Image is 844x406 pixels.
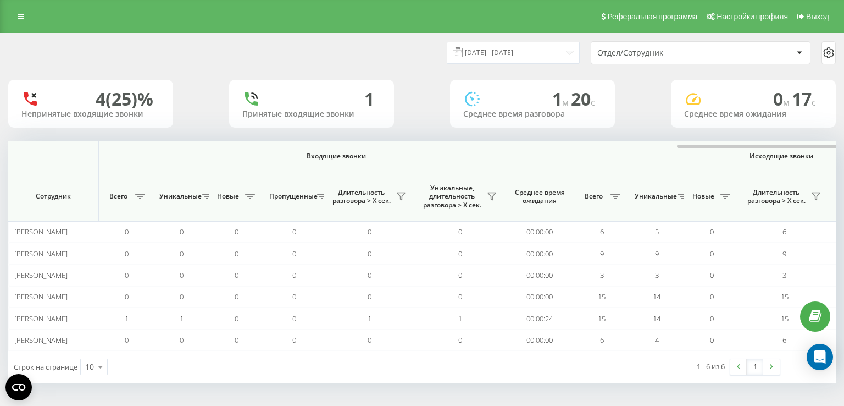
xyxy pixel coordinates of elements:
[506,330,574,351] td: 00:00:00
[235,227,238,237] span: 0
[458,292,462,301] span: 0
[782,249,786,259] span: 9
[792,87,816,111] span: 17
[180,249,184,259] span: 0
[368,249,371,259] span: 0
[242,109,381,119] div: Принятые входящие звонки
[807,344,833,370] div: Open Intercom Messenger
[697,361,725,372] div: 1 - 6 из 6
[85,361,94,372] div: 10
[159,192,199,201] span: Уникальные
[292,270,296,280] span: 0
[655,227,659,237] span: 5
[600,227,604,237] span: 6
[655,335,659,345] span: 4
[368,270,371,280] span: 0
[717,12,788,21] span: Настройки профиля
[125,292,129,301] span: 0
[235,335,238,345] span: 0
[710,335,714,345] span: 0
[14,335,68,345] span: [PERSON_NAME]
[506,265,574,286] td: 00:00:00
[552,87,571,111] span: 1
[292,292,296,301] span: 0
[127,152,545,161] span: Входящие звонки
[292,314,296,323] span: 0
[747,359,763,375] a: 1
[458,314,462,323] span: 1
[235,292,238,301] span: 0
[655,270,659,280] span: 3
[773,87,792,111] span: 0
[368,314,371,323] span: 1
[292,227,296,237] span: 0
[506,243,574,264] td: 00:00:00
[235,270,238,280] span: 0
[653,314,660,323] span: 14
[710,292,714,301] span: 0
[653,292,660,301] span: 14
[14,227,68,237] span: [PERSON_NAME]
[782,227,786,237] span: 6
[458,335,462,345] span: 0
[600,335,604,345] span: 6
[806,12,829,21] span: Выход
[125,335,129,345] span: 0
[180,314,184,323] span: 1
[597,48,729,58] div: Отдел/Сотрудник
[125,270,129,280] span: 0
[506,286,574,308] td: 00:00:00
[14,292,68,301] span: [PERSON_NAME]
[14,362,77,372] span: Строк на странице
[420,184,484,210] span: Уникальные, длительность разговора > Х сек.
[180,335,184,345] span: 0
[269,192,314,201] span: Пропущенные
[571,87,595,111] span: 20
[745,188,808,205] span: Длительность разговора > Х сек.
[781,292,789,301] span: 15
[292,335,296,345] span: 0
[812,96,816,108] span: c
[514,188,565,205] span: Среднее время ожидания
[364,89,374,109] div: 1
[125,227,129,237] span: 0
[655,249,659,259] span: 9
[14,314,68,323] span: [PERSON_NAME]
[710,314,714,323] span: 0
[607,12,697,21] span: Реферальная программа
[781,314,789,323] span: 15
[684,109,823,119] div: Среднее время ожидания
[125,314,129,323] span: 1
[635,192,674,201] span: Уникальные
[5,374,32,400] button: Open CMP widget
[782,335,786,345] span: 6
[710,249,714,259] span: 0
[580,192,607,201] span: Всего
[235,249,238,259] span: 0
[463,109,602,119] div: Среднее время разговора
[14,249,68,259] span: [PERSON_NAME]
[180,270,184,280] span: 0
[214,192,242,201] span: Новые
[782,270,786,280] span: 3
[104,192,132,201] span: Всего
[591,96,595,108] span: c
[600,270,604,280] span: 3
[21,109,160,119] div: Непринятые входящие звонки
[14,270,68,280] span: [PERSON_NAME]
[330,188,393,205] span: Длительность разговора > Х сек.
[292,249,296,259] span: 0
[18,192,89,201] span: Сотрудник
[600,249,604,259] span: 9
[458,227,462,237] span: 0
[368,292,371,301] span: 0
[368,335,371,345] span: 0
[180,227,184,237] span: 0
[180,292,184,301] span: 0
[710,227,714,237] span: 0
[690,192,717,201] span: Новые
[506,308,574,329] td: 00:00:24
[96,89,153,109] div: 4 (25)%
[598,292,606,301] span: 15
[125,249,129,259] span: 0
